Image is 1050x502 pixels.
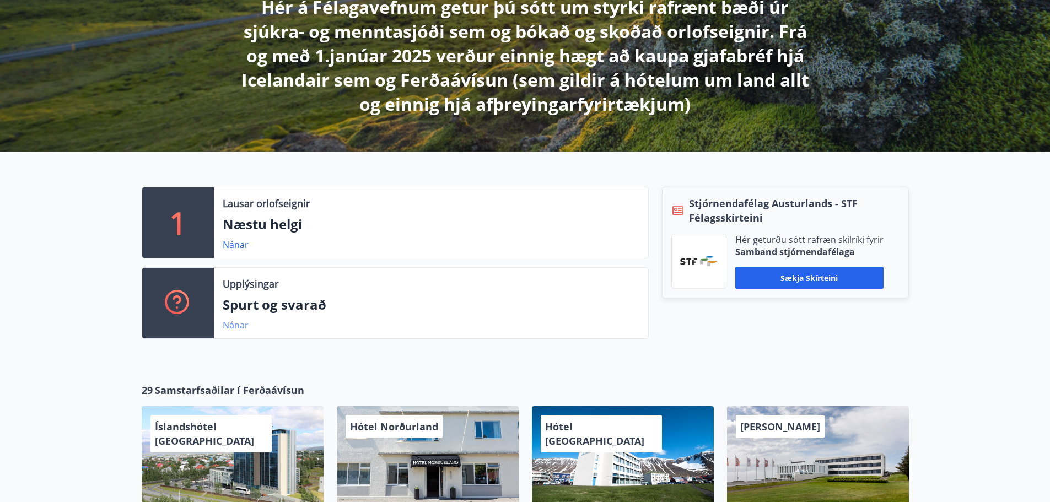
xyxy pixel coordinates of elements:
span: Hótel Norðurland [350,420,438,433]
span: [PERSON_NAME] [740,420,820,433]
p: Samband stjórnendafélaga [735,246,884,258]
p: 1 [169,202,187,244]
span: 29 [142,383,153,397]
span: Samstarfsaðilar í Ferðaávísun [155,383,304,397]
p: Lausar orlofseignir [223,196,310,210]
span: Stjórnendafélag Austurlands - STF Félagsskírteini [689,196,900,225]
span: Hótel [GEOGRAPHIC_DATA] [545,420,644,447]
p: Næstu helgi [223,215,639,234]
span: Íslandshótel [GEOGRAPHIC_DATA] [155,420,254,447]
p: Hér geturðu sótt rafræn skilríki fyrir [735,234,884,246]
p: Spurt og svarað [223,295,639,314]
button: Sækja skírteini [735,267,884,289]
img: vjCaq2fThgY3EUYqSgpjEiBg6WP39ov69hlhuPVN.png [680,256,718,266]
p: Upplýsingar [223,277,278,291]
a: Nánar [223,319,249,331]
a: Nánar [223,239,249,251]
